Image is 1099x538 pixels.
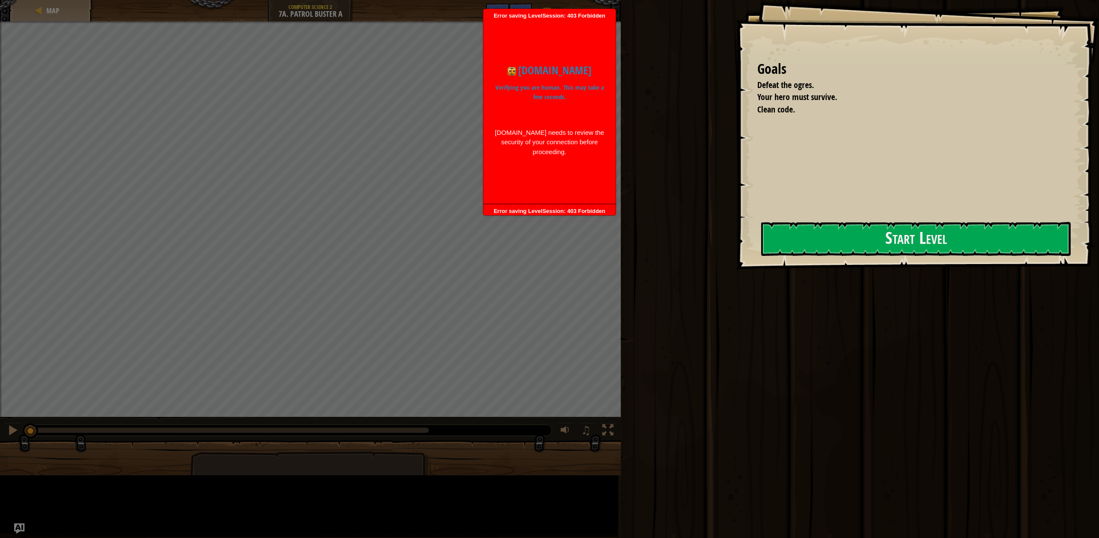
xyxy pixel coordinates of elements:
[486,3,509,19] button: Ask AI
[761,222,1071,256] button: Start Level
[558,422,575,440] button: Adjust volume
[14,523,24,534] button: Ask AI
[757,91,837,103] span: Your hero must survive.
[581,424,591,437] span: ♫
[44,6,59,15] a: Map
[513,6,528,15] span: Hints
[757,79,814,91] span: Defeat the ogres.
[599,422,616,440] button: Toggle fullscreen
[579,422,595,440] button: ♫
[747,79,1067,91] li: Defeat the ogres.
[488,208,611,283] span: Error saving LevelSession: 403 Forbidden
[490,6,505,15] span: Ask AI
[46,6,59,15] span: Map
[4,422,21,440] button: Ctrl + P: Pause
[494,83,605,102] p: Verifying you are human. This may take a few seconds.
[494,128,605,157] div: [DOMAIN_NAME] needs to review the security of your connection before proceeding.
[747,91,1067,103] li: Your hero must survive.
[757,103,795,115] span: Clean code.
[747,103,1067,116] li: Clean code.
[553,6,601,18] span: Game Menu
[488,12,611,200] span: Error saving LevelSession: 403 Forbidden
[494,62,605,79] h1: [DOMAIN_NAME]
[757,59,1069,79] div: Goals
[536,3,606,24] button: Game Menu
[507,67,516,76] img: Icon for codecombat.com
